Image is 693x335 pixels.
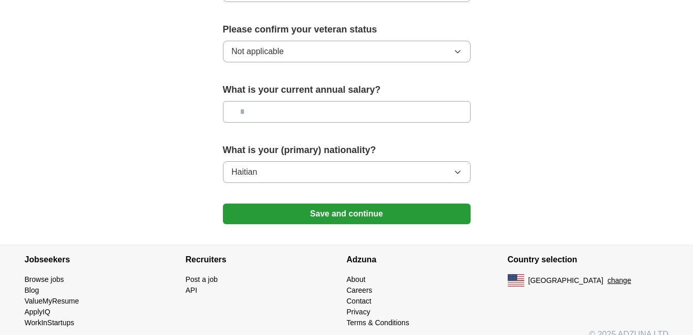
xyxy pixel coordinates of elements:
a: Blog [25,286,39,294]
a: Careers [347,286,373,294]
img: US flag [508,274,524,287]
label: Please confirm your veteran status [223,23,471,37]
a: ApplyIQ [25,308,51,316]
label: What is your current annual salary? [223,83,471,97]
button: Not applicable [223,41,471,62]
button: change [607,275,631,286]
a: API [186,286,198,294]
a: Post a job [186,275,218,283]
label: What is your (primary) nationality? [223,143,471,157]
span: Not applicable [232,45,284,58]
button: Haitian [223,161,471,183]
h4: Country selection [508,245,669,274]
span: Haitian [232,166,257,178]
a: WorkInStartups [25,319,74,327]
a: About [347,275,366,283]
span: [GEOGRAPHIC_DATA] [528,275,604,286]
button: Save and continue [223,204,471,224]
a: Privacy [347,308,370,316]
a: Terms & Conditions [347,319,409,327]
a: ValueMyResume [25,297,79,305]
a: Browse jobs [25,275,64,283]
a: Contact [347,297,372,305]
